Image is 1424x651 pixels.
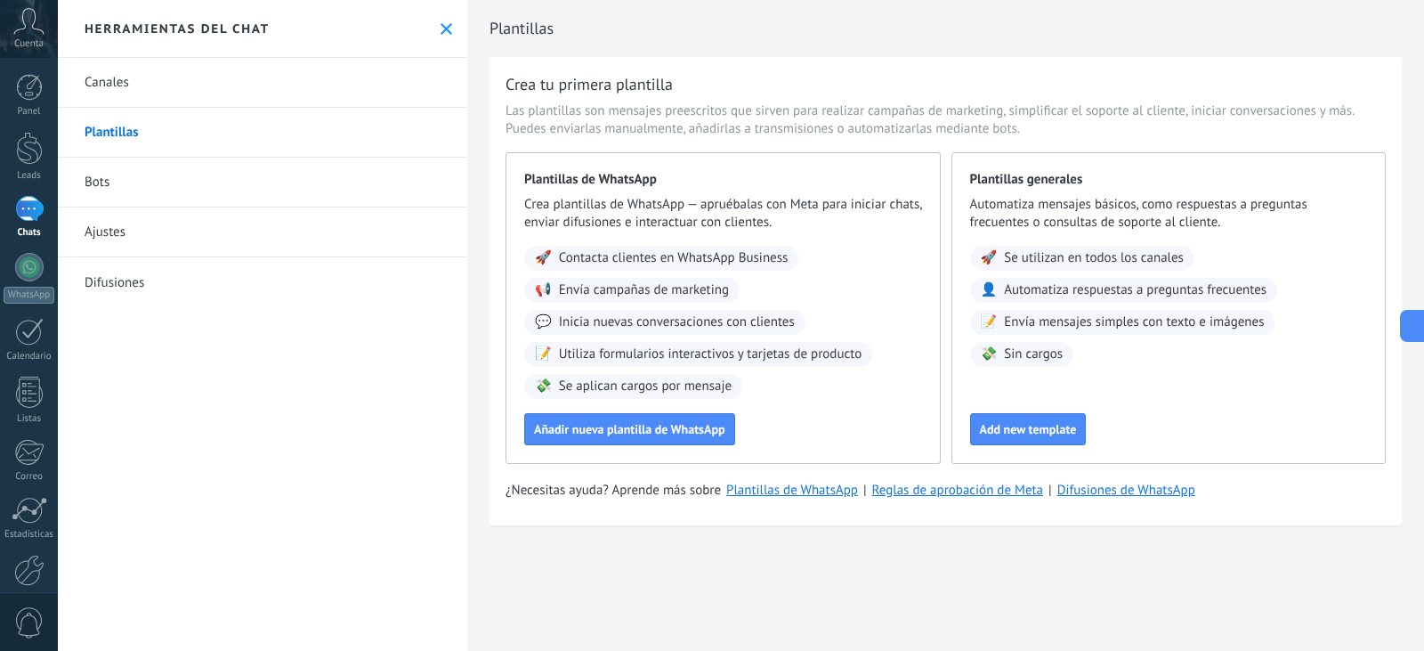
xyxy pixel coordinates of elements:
span: Automatiza mensajes básicos, como respuestas a preguntas frecuentes o consultas de soporte al cli... [970,196,1368,232]
div: Ajustes [4,591,55,603]
span: 📝 [981,313,998,331]
span: Se aplican cargos por mensaje [559,378,732,395]
span: Plantillas de WhatsApp [524,171,922,189]
div: Chats [4,227,55,239]
h2: Plantillas [489,11,1402,46]
span: 📝 [535,346,552,363]
h3: Crea tu primera plantilla [506,73,673,95]
div: Calendario [4,351,55,362]
span: Inicia nuevas conversaciones con clientes [559,313,795,331]
span: ¿Necesitas ayuda? Aprende más sobre [506,482,721,500]
span: Utiliza formularios interactivos y tarjetas de producto [559,346,862,363]
a: Canales [58,58,467,108]
span: Se utilizan en todos los canales [1004,249,1184,267]
div: Correo [4,471,55,483]
div: | | [506,482,1386,500]
span: 💬 [535,313,552,331]
button: Añadir nueva plantilla de WhatsApp [524,413,735,445]
div: Leads [4,170,55,182]
button: Add new template [970,413,1087,445]
a: Difusiones de WhatsApp [1057,482,1195,499]
a: Plantillas de WhatsApp [726,482,858,499]
span: Plantillas generales [970,171,1368,189]
span: 💸 [981,346,998,363]
div: WhatsApp [4,287,54,304]
span: Envía campañas de marketing [559,281,729,299]
span: 🚀 [981,249,998,267]
div: Listas [4,413,55,425]
span: Add new template [980,423,1077,435]
span: Automatiza respuestas a preguntas frecuentes [1004,281,1266,299]
span: Las plantillas son mensajes preescritos que sirven para realizar campañas de marketing, simplific... [506,102,1386,138]
span: 💸 [535,378,552,395]
a: Difusiones [58,257,467,307]
a: Ajustes [58,208,467,257]
span: Envía mensajes simples con texto e imágenes [1004,313,1264,331]
span: 🚀 [535,249,552,267]
span: Crea plantillas de WhatsApp — apruébalas con Meta para iniciar chats, enviar difusiones e interac... [524,196,922,232]
a: Plantillas [58,108,467,158]
span: 📢 [535,281,552,299]
h2: Herramientas del chat [85,20,270,37]
div: Estadísticas [4,529,55,541]
span: Contacta clientes en WhatsApp Business [559,249,789,267]
a: Bots [58,158,467,208]
div: Panel [4,106,55,118]
span: 👤 [981,281,998,299]
a: Reglas de aprobación de Meta [872,482,1044,499]
span: Añadir nueva plantilla de WhatsApp [534,423,725,435]
span: Cuenta [14,38,44,50]
span: Sin cargos [1004,346,1063,363]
